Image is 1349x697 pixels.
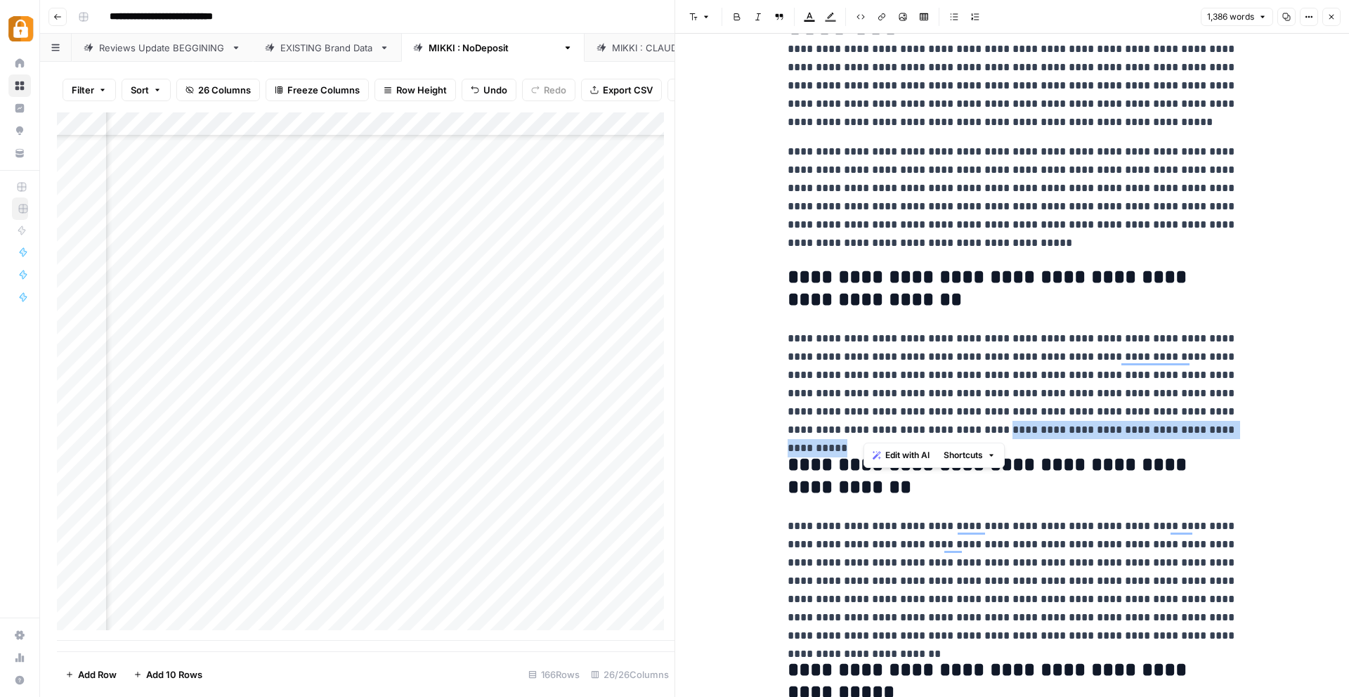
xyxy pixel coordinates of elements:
button: Add Row [57,663,125,686]
span: 1,386 words [1207,11,1254,23]
div: EXISTING Brand Data [280,41,374,55]
div: Reviews Update BEGGINING [99,41,226,55]
span: Add 10 Rows [146,667,202,682]
span: Export CSV [603,83,653,97]
button: 26 Columns [176,79,260,101]
span: Add Row [78,667,117,682]
span: Shortcuts [944,449,983,462]
button: Shortcuts [938,446,1001,464]
span: Sort [131,83,149,97]
span: Undo [483,83,507,97]
button: Export CSV [581,79,662,101]
span: 26 Columns [198,83,251,97]
button: Workspace: Adzz [8,11,31,46]
button: Add 10 Rows [125,663,211,686]
a: Opportunities [8,119,31,142]
div: 166 Rows [523,663,585,686]
button: Filter [63,79,116,101]
a: Browse [8,74,31,97]
span: Row Height [396,83,447,97]
button: Freeze Columns [266,79,369,101]
span: Freeze Columns [287,83,360,97]
a: Home [8,52,31,74]
a: Your Data [8,142,31,164]
a: Insights [8,97,31,119]
a: [PERSON_NAME] : NoDeposit [401,34,585,62]
button: Row Height [374,79,456,101]
div: [PERSON_NAME] : NoDeposit [429,41,557,55]
a: Reviews Update BEGGINING [72,34,253,62]
div: [PERSON_NAME] : [PERSON_NAME] [612,41,769,55]
a: Settings [8,624,31,646]
button: Edit with AI [867,446,935,464]
a: [PERSON_NAME] : [PERSON_NAME] [585,34,797,62]
button: Help + Support [8,669,31,691]
span: Redo [544,83,566,97]
button: Sort [122,79,171,101]
a: EXISTING Brand Data [253,34,401,62]
span: Filter [72,83,94,97]
div: 26/26 Columns [585,663,674,686]
button: Undo [462,79,516,101]
img: Adzz Logo [8,16,34,41]
button: 1,386 words [1201,8,1273,26]
button: Redo [522,79,575,101]
span: Edit with AI [885,449,930,462]
a: Usage [8,646,31,669]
